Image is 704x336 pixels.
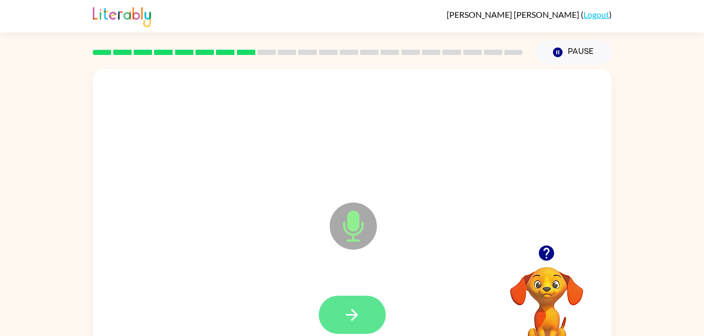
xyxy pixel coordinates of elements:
button: Pause [536,40,612,64]
img: Literably [93,4,151,27]
a: Logout [583,9,609,19]
span: [PERSON_NAME] [PERSON_NAME] [447,9,581,19]
div: ( ) [447,9,612,19]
